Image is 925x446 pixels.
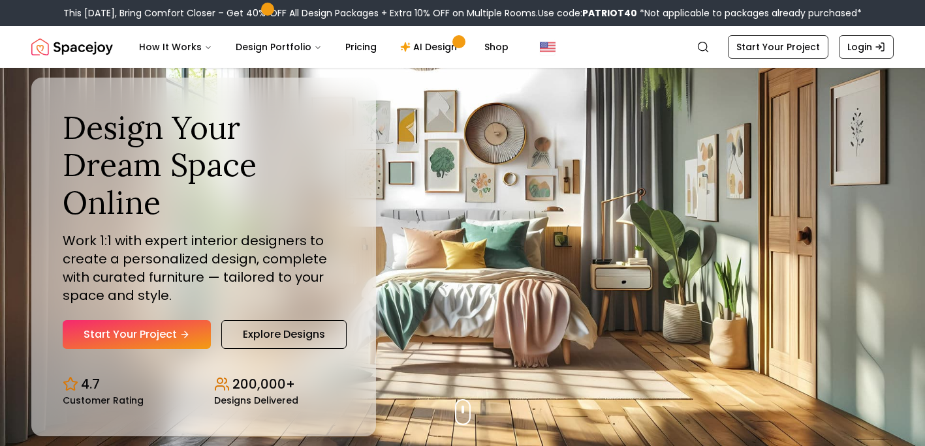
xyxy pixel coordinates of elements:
[31,34,113,60] img: Spacejoy Logo
[637,7,862,20] span: *Not applicable to packages already purchased*
[335,34,387,60] a: Pricing
[63,320,211,349] a: Start Your Project
[129,34,519,60] nav: Main
[63,231,345,305] p: Work 1:1 with expert interior designers to create a personalized design, complete with curated fu...
[31,26,894,68] nav: Global
[31,34,113,60] a: Spacejoy
[225,34,332,60] button: Design Portfolio
[232,375,295,393] p: 200,000+
[582,7,637,20] b: PATRIOT40
[390,34,471,60] a: AI Design
[63,364,345,405] div: Design stats
[540,39,556,55] img: United States
[221,320,347,349] a: Explore Designs
[129,34,223,60] button: How It Works
[728,35,828,59] a: Start Your Project
[839,35,894,59] a: Login
[63,7,862,20] div: This [DATE], Bring Comfort Closer – Get 40% OFF All Design Packages + Extra 10% OFF on Multiple R...
[81,375,100,393] p: 4.7
[63,396,144,405] small: Customer Rating
[538,7,637,20] span: Use code:
[63,109,345,222] h1: Design Your Dream Space Online
[214,396,298,405] small: Designs Delivered
[474,34,519,60] a: Shop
